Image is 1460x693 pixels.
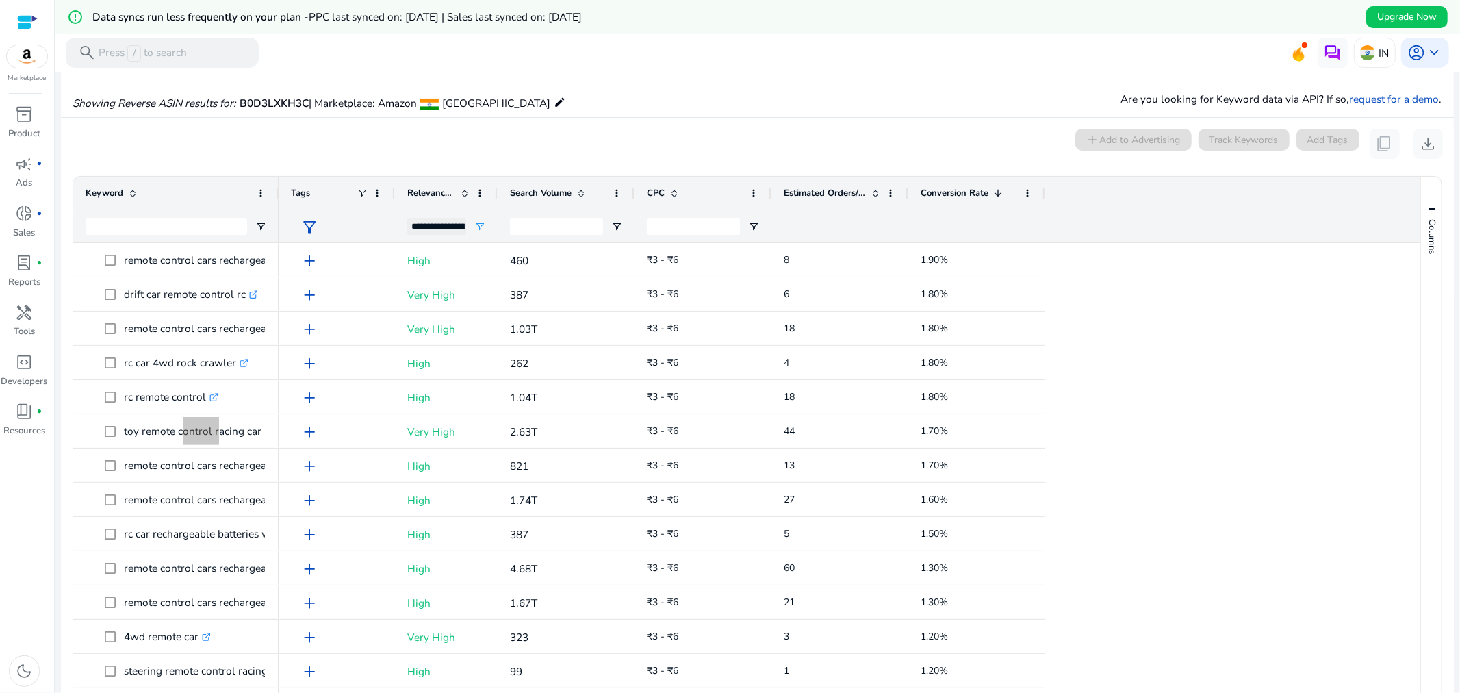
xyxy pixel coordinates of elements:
[921,527,948,540] span: 1.50%
[647,459,678,472] span: ₹3 - ₹6
[407,555,485,583] p: High
[921,322,948,335] span: 1.80%
[921,356,948,369] span: 1.80%
[300,560,318,578] span: add
[647,425,678,438] span: ₹3 - ₹6
[510,187,572,199] span: Search Volume
[124,486,346,514] p: remote control cars rechargeable under 600
[1377,10,1437,24] span: Upgrade Now
[309,10,582,24] span: PPC last synced on: [DATE] | Sales last synced on: [DATE]
[647,322,678,335] span: ₹3 - ₹6
[16,662,34,680] span: dark_mode
[255,221,266,232] button: Open Filter Menu
[124,314,381,342] p: remote control cars rechargeable and rc high speed
[1360,45,1375,60] img: in.svg
[784,425,795,438] span: 44
[92,11,582,23] h5: Data syncs run less frequently on your plan -
[647,664,678,677] span: ₹3 - ₹6
[36,211,42,217] span: fiber_manual_record
[36,161,42,167] span: fiber_manual_record
[784,630,789,643] span: 3
[921,253,948,266] span: 1.90%
[124,417,274,445] p: toy remote control racing car
[300,526,318,544] span: add
[1350,92,1439,106] a: request for a demo
[300,389,318,407] span: add
[300,218,318,236] span: filter_alt
[300,457,318,475] span: add
[611,221,622,232] button: Open Filter Menu
[16,254,34,272] span: lab_profile
[14,227,36,240] p: Sales
[1407,44,1425,62] span: account_circle
[124,451,346,479] p: remote control cars rechargeable under 300
[1413,129,1444,159] button: download
[784,664,789,677] span: 1
[647,390,678,403] span: ₹3 - ₹6
[300,629,318,646] span: add
[510,562,537,576] span: 4.68T
[407,452,485,480] p: High
[647,356,678,369] span: ₹3 - ₹6
[407,187,455,199] span: Relevance Score
[1379,41,1389,65] p: IN
[407,657,485,685] p: High
[99,45,187,62] p: Press to search
[300,594,318,612] span: add
[647,218,740,235] input: CPC Filter Input
[784,596,795,609] span: 21
[647,493,678,506] span: ₹3 - ₹6
[16,403,34,420] span: book_4
[73,96,236,110] i: Showing Reverse ASIN results for:
[291,187,310,199] span: Tags
[78,44,96,62] span: search
[124,622,211,651] p: 4wd remote car
[407,486,485,514] p: High
[510,630,528,644] span: 323
[309,96,417,110] span: | Marketplace: Amazon
[784,187,866,199] span: Estimated Orders/Month
[784,253,789,266] span: 8
[127,45,140,62] span: /
[647,187,665,199] span: CPC
[124,280,258,308] p: drift car remote control rc
[407,589,485,617] p: High
[14,325,35,339] p: Tools
[442,96,550,110] span: [GEOGRAPHIC_DATA]
[510,288,528,302] span: 387
[407,281,485,309] p: Very High
[510,596,537,610] span: 1.67T
[8,73,47,84] p: Marketplace
[647,527,678,540] span: ₹3 - ₹6
[647,562,678,575] span: ₹3 - ₹6
[124,246,341,274] p: remote control cars rechargeable low price
[16,304,34,322] span: handyman
[510,356,528,370] span: 262
[36,260,42,266] span: fiber_manual_record
[474,221,485,232] button: Open Filter Menu
[16,105,34,123] span: inventory_2
[124,383,218,411] p: rc remote control
[86,187,123,199] span: Keyword
[510,218,603,235] input: Search Volume Filter Input
[16,353,34,371] span: code_blocks
[1419,135,1437,153] span: download
[36,409,42,415] span: fiber_manual_record
[407,520,485,549] p: High
[510,493,537,507] span: 1.74T
[300,320,318,338] span: add
[921,390,948,403] span: 1.80%
[300,492,318,509] span: add
[124,349,248,377] p: rc car 4wd rock crawler
[647,288,678,301] span: ₹3 - ₹6
[8,127,40,141] p: Product
[300,286,318,304] span: add
[647,253,678,266] span: ₹3 - ₹6
[67,9,84,25] mat-icon: error_outline
[300,355,318,373] span: add
[921,187,988,199] span: Conversion Rate
[554,93,566,111] mat-icon: edit
[300,423,318,441] span: add
[407,418,485,446] p: Very High
[510,527,528,542] span: 387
